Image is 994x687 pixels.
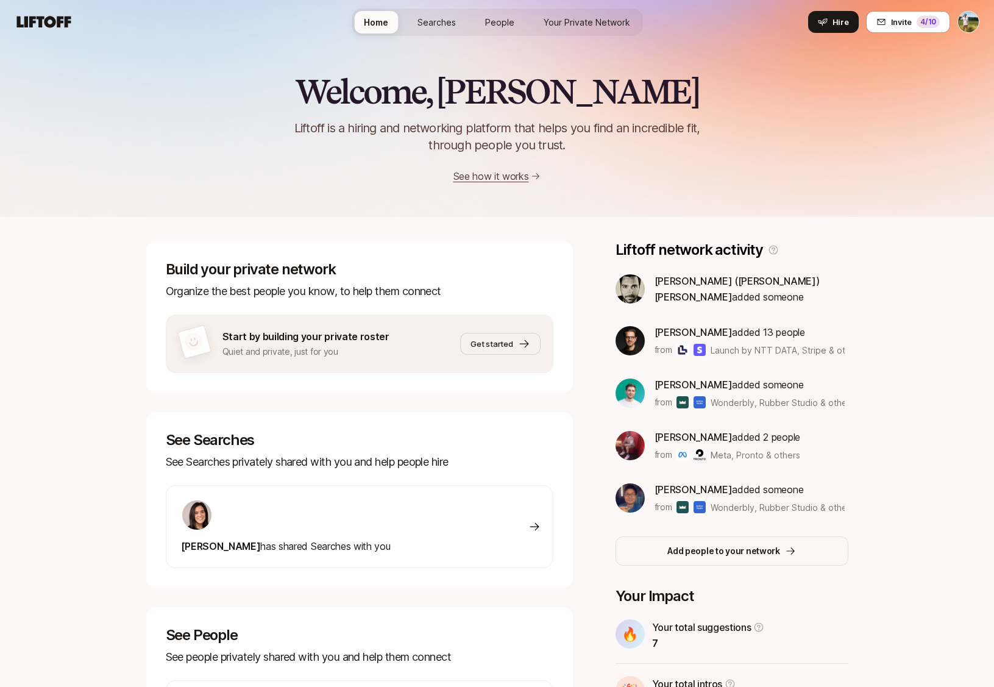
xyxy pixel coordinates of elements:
[616,241,763,258] p: Liftoff network activity
[711,397,854,408] span: Wonderbly, Rubber Studio & others
[652,635,765,651] p: 7
[460,333,540,355] button: Get started
[354,11,398,34] a: Home
[655,275,820,303] span: [PERSON_NAME] ([PERSON_NAME]) [PERSON_NAME]
[616,274,645,304] img: 5645d9d2_9ee7_4686_ba2c_9eb8f9974f51.jpg
[655,395,672,410] p: from
[616,326,645,355] img: ACg8ocLkLr99FhTl-kK-fHkDFhetpnfS0fTAm4rmr9-oxoZ0EDUNs14=s160-c
[694,344,706,356] img: Stripe
[616,588,848,605] p: Your Impact
[655,324,845,340] p: added 13 people
[616,536,848,566] button: Add people to your network
[808,11,859,33] button: Hire
[891,16,912,28] span: Invite
[534,11,640,34] a: Your Private Network
[655,326,733,338] span: [PERSON_NAME]
[676,501,689,513] img: Wonderbly
[655,431,733,443] span: [PERSON_NAME]
[222,344,389,359] p: Quiet and private, just for you
[475,11,524,34] a: People
[694,501,706,513] img: Rubber Studio
[655,377,845,393] p: added someone
[453,170,529,182] a: See how it works
[417,16,456,29] span: Searches
[655,379,733,391] span: [PERSON_NAME]
[616,483,645,513] img: b0a2cd60_3de2_46ff_9ed9_8487fd7a99cb.jpg
[667,544,780,558] p: Add people to your network
[676,396,689,408] img: Wonderbly
[181,540,261,552] span: [PERSON_NAME]
[182,500,211,530] img: 71d7b91d_d7cb_43b4_a7ea_a9b2f2cc6e03.jpg
[408,11,466,34] a: Searches
[957,11,979,33] button: Tyler Kieft
[711,345,863,355] span: Launch by NTT DATA, Stripe & others
[655,482,845,497] p: added someone
[652,619,751,635] p: Your total suggestions
[655,447,672,462] p: from
[711,502,854,513] span: Wonderbly, Rubber Studio & others
[279,119,715,154] p: Liftoff is a hiring and networking platform that helps you find an incredible fit, through people...
[166,454,553,471] p: See Searches privately shared with you and help people hire
[222,329,389,344] p: Start by building your private roster
[917,16,940,28] div: 4 /10
[616,619,645,649] div: 🔥
[676,344,689,356] img: Launch by NTT DATA
[832,16,849,28] span: Hire
[166,627,553,644] p: See People
[616,379,645,408] img: c1df8f98_24bb_4671_afbc_b7f6fc9681bd.jfif
[364,16,388,29] span: Home
[182,330,205,353] img: default-avatar.svg
[166,432,553,449] p: See Searches
[166,649,553,666] p: See people privately shared with you and help them connect
[166,283,553,300] p: Organize the best people you know, to help them connect
[711,449,800,461] span: Meta, Pronto & others
[616,431,645,460] img: 54f123ce_d363_4c30_8635_7981a0818323.jpg
[470,338,513,350] span: Get started
[694,449,706,461] img: Pronto
[655,483,733,496] span: [PERSON_NAME]
[166,261,553,278] p: Build your private network
[655,500,672,514] p: from
[655,429,801,445] p: added 2 people
[544,16,630,29] span: Your Private Network
[676,449,689,461] img: Meta
[485,16,514,29] span: People
[655,273,848,305] p: added someone
[295,73,699,110] h2: Welcome, [PERSON_NAME]
[181,540,391,552] span: has shared Searches with you
[866,11,950,33] button: Invite4/10
[958,12,979,32] img: Tyler Kieft
[694,396,706,408] img: Rubber Studio
[655,343,672,357] p: from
